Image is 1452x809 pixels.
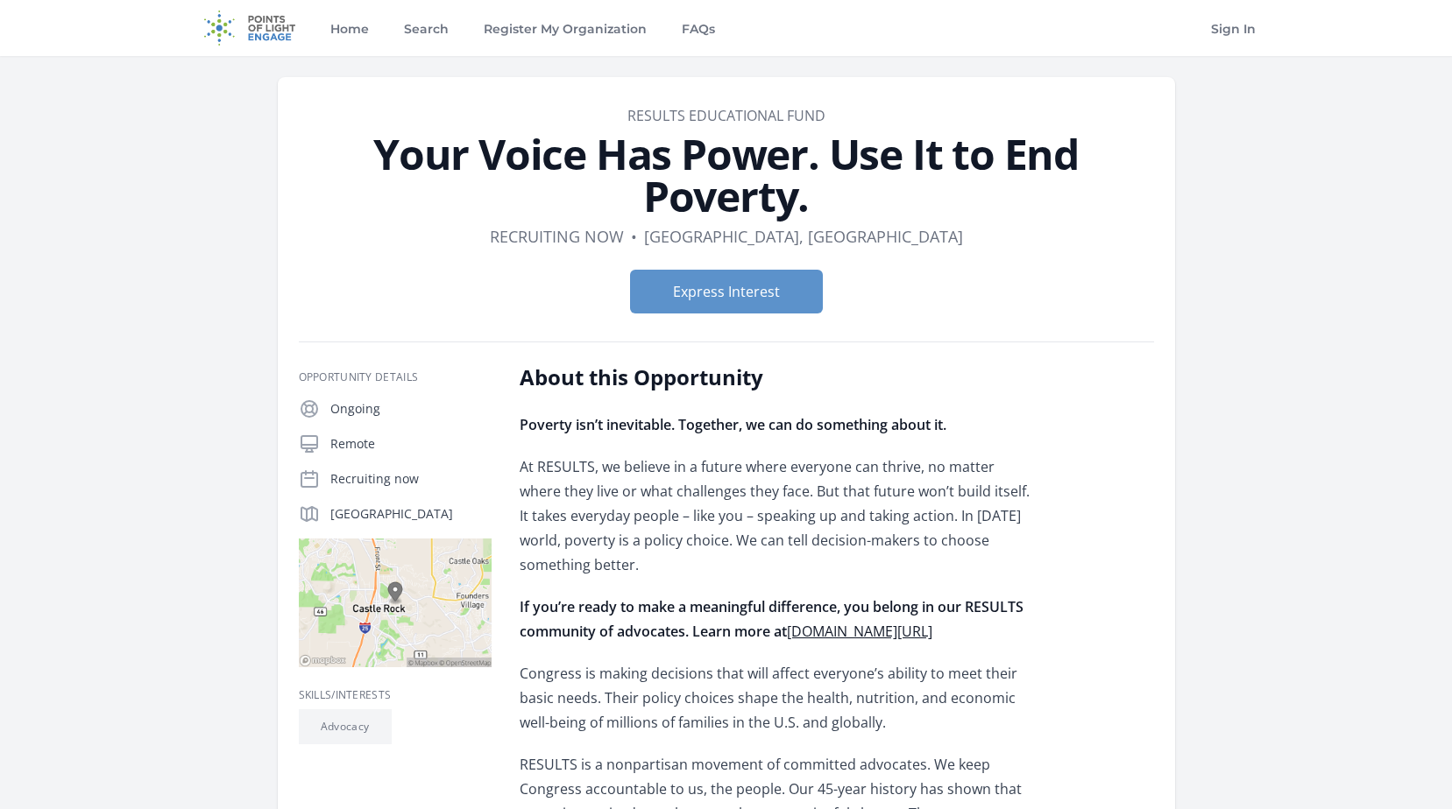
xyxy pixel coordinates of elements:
[330,400,492,418] p: Ongoing
[299,133,1154,217] h1: Your Voice Has Power. Use It to End Poverty.
[630,270,823,313] button: Express Interest
[299,709,392,744] li: Advocacy
[299,370,492,384] h3: Opportunity Details
[330,435,492,453] p: Remote
[520,415,946,434] strong: Poverty isn’t inevitable. Together, we can do something about it.
[520,597,1023,641] strong: If you’re ready to make a meaningful difference, you belong in our RESULTS community of advocates...
[520,661,1032,735] p: Congress is making decisions that will affect everyone’s ability to meet their basic needs. Their...
[299,538,492,667] img: Map
[330,505,492,523] p: [GEOGRAPHIC_DATA]
[520,454,1032,577] p: At RESULTS, we believe in a future where everyone can thrive, no matter where they live or what c...
[631,224,637,249] div: •
[299,688,492,702] h3: Skills/Interests
[787,622,932,641] a: [DOMAIN_NAME][URL]
[490,224,624,249] dd: Recruiting now
[330,470,492,488] p: Recruiting now
[627,106,825,125] a: RESULTS Educational Fund
[644,224,963,249] dd: [GEOGRAPHIC_DATA], [GEOGRAPHIC_DATA]
[520,363,1032,391] h2: About this Opportunity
